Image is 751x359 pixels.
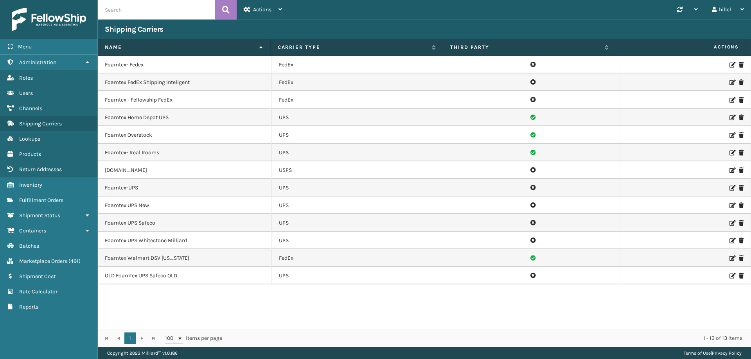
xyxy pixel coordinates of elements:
[253,6,271,13] span: Actions
[278,44,428,51] label: Carrier Type
[272,214,446,232] td: UPS
[19,182,42,188] span: Inventory
[12,8,86,31] img: logo
[233,334,742,342] div: 1 - 13 of 13 items
[124,332,136,344] a: 1
[729,255,734,261] i: Edit
[739,62,744,68] i: Delete
[729,273,734,279] i: Edit
[19,120,62,127] span: Shipping Carriers
[68,258,81,264] span: ( 491 )
[729,168,734,173] i: Edit
[729,62,734,68] i: Edit
[684,350,711,356] a: Terms of Use
[19,304,38,310] span: Reports
[98,179,272,196] td: Foamtex-UPS
[98,249,272,267] td: Foamtex Walmart DSV [US_STATE]
[98,214,272,232] td: Foamtex UPS Safeco
[272,109,446,126] td: UPS
[618,41,744,54] span: Actions
[739,255,744,261] i: Delete
[105,44,255,51] label: Name
[739,168,744,173] i: Delete
[729,203,734,208] i: Edit
[98,73,272,91] td: Foamtex FedEx Shipping Inteligent
[98,232,272,249] td: Foamtex UPS Whitestone Milliard
[19,258,67,264] span: Marketplace Orders
[739,150,744,155] i: Delete
[729,185,734,191] i: Edit
[98,91,272,109] td: Foamtex - Fellowship FedEx
[19,136,40,142] span: Lookups
[272,249,446,267] td: FedEx
[739,203,744,208] i: Delete
[98,109,272,126] td: Foamtex Home Depot UPS
[272,144,446,161] td: UPS
[729,115,734,120] i: Edit
[739,132,744,138] i: Delete
[19,105,42,112] span: Channels
[272,179,446,196] td: UPS
[165,334,177,342] span: 100
[19,273,56,280] span: Shipment Cost
[729,220,734,226] i: Edit
[105,25,163,34] h3: Shipping Carriers
[272,161,446,179] td: USPS
[98,126,272,144] td: Foamtex Overstock
[98,144,272,161] td: Foamtex- Real Rooms
[98,267,272,284] td: OLD FoamTex UPS Safeco OLD
[272,73,446,91] td: FedEx
[19,90,33,96] span: Users
[272,267,446,284] td: UPS
[19,288,57,295] span: Rate Calculator
[739,238,744,243] i: Delete
[98,196,272,214] td: Foamtex UPS New
[272,56,446,73] td: FedEx
[19,227,46,234] span: Containers
[19,75,33,81] span: Roles
[739,220,744,226] i: Delete
[739,273,744,279] i: Delete
[272,232,446,249] td: UPS
[729,97,734,103] i: Edit
[712,350,742,356] a: Privacy Policy
[18,43,32,50] span: Menu
[729,150,734,155] i: Edit
[450,44,601,51] label: Third Party
[272,126,446,144] td: UPS
[739,185,744,191] i: Delete
[19,151,41,157] span: Products
[19,243,39,249] span: Batches
[729,238,734,243] i: Edit
[19,166,62,173] span: Return Addresses
[165,332,222,344] span: items per page
[272,196,446,214] td: UPS
[19,212,60,219] span: Shipment Status
[98,161,272,179] td: [DOMAIN_NAME]
[739,80,744,85] i: Delete
[19,59,56,66] span: Administration
[98,56,272,73] td: Foamtex- Fedex
[729,132,734,138] i: Edit
[684,347,742,359] div: |
[739,97,744,103] i: Delete
[107,347,178,359] p: Copyright 2023 Milliard™ v 1.0.186
[272,91,446,109] td: FedEx
[19,197,63,204] span: Fulfillment Orders
[739,115,744,120] i: Delete
[729,80,734,85] i: Edit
